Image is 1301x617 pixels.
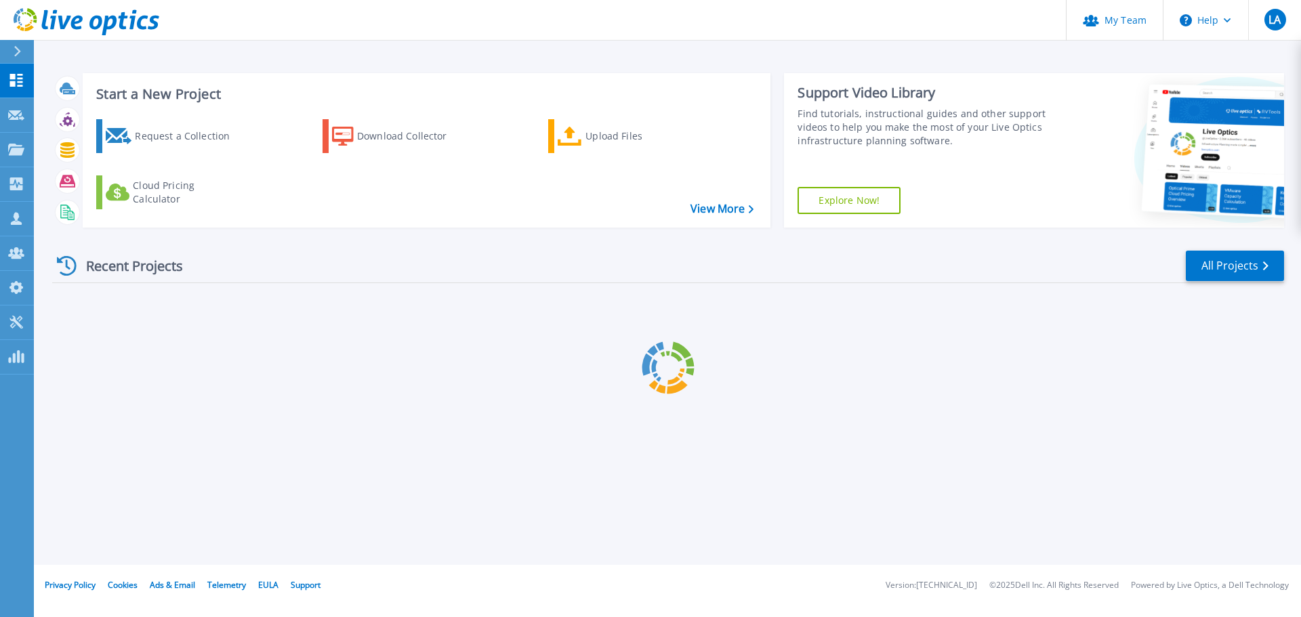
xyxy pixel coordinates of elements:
div: Request a Collection [135,123,243,150]
a: Request a Collection [96,119,247,153]
h3: Start a New Project [96,87,753,102]
a: EULA [258,579,278,591]
a: Ads & Email [150,579,195,591]
span: LA [1268,14,1281,25]
a: Download Collector [323,119,474,153]
a: Cookies [108,579,138,591]
div: Download Collector [357,123,466,150]
a: Support [291,579,321,591]
div: Cloud Pricing Calculator [133,179,241,206]
a: Cloud Pricing Calculator [96,175,247,209]
div: Find tutorials, instructional guides and other support videos to help you make the most of your L... [798,107,1052,148]
div: Support Video Library [798,84,1052,102]
a: All Projects [1186,251,1284,281]
a: Upload Files [548,119,699,153]
li: Version: [TECHNICAL_ID] [886,581,977,590]
a: Telemetry [207,579,246,591]
a: View More [690,203,753,215]
a: Privacy Policy [45,579,96,591]
div: Upload Files [585,123,694,150]
li: © 2025 Dell Inc. All Rights Reserved [989,581,1119,590]
li: Powered by Live Optics, a Dell Technology [1131,581,1289,590]
div: Recent Projects [52,249,201,282]
a: Explore Now! [798,187,901,214]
